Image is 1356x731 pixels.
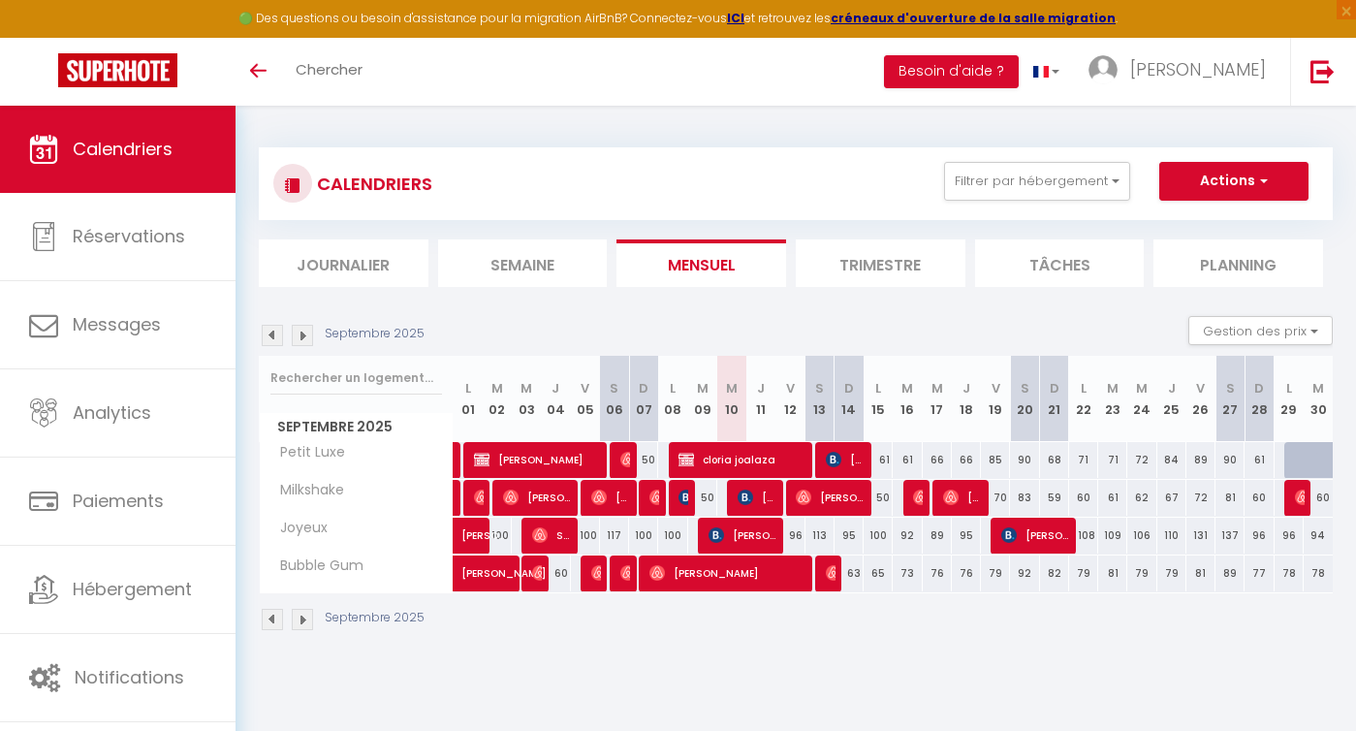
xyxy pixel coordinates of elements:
[992,379,1000,397] abbr: V
[1040,556,1069,591] div: 82
[1127,518,1156,554] div: 106
[864,518,893,554] div: 100
[491,379,503,397] abbr: M
[893,356,922,442] th: 16
[461,545,551,582] span: [PERSON_NAME]
[1286,379,1292,397] abbr: L
[581,379,589,397] abbr: V
[1215,442,1245,478] div: 90
[474,479,484,516] span: [PERSON_NAME]
[1088,55,1118,84] img: ...
[893,442,922,478] div: 61
[923,518,952,554] div: 89
[1295,479,1305,516] span: [PERSON_NAME]
[688,480,717,516] div: 50
[943,479,982,516] span: [PERSON_NAME]
[1159,162,1309,201] button: Actions
[629,518,658,554] div: 100
[981,480,1010,516] div: 70
[73,224,185,248] span: Réservations
[552,379,559,397] abbr: J
[726,379,738,397] abbr: M
[1107,379,1119,397] abbr: M
[893,556,922,591] div: 73
[325,325,425,343] p: Septembre 2025
[835,356,864,442] th: 14
[1186,518,1215,554] div: 131
[73,137,173,161] span: Calendriers
[1157,518,1186,554] div: 110
[571,518,600,554] div: 100
[454,356,483,442] th: 01
[962,379,970,397] abbr: J
[1157,556,1186,591] div: 79
[600,518,629,554] div: 117
[1069,518,1098,554] div: 108
[571,356,600,442] th: 05
[1010,356,1039,442] th: 20
[1001,517,1069,554] span: [PERSON_NAME]
[532,555,542,591] span: [PERSON_NAME]
[1188,316,1333,345] button: Gestion des prix
[1186,356,1215,442] th: 26
[1304,556,1333,591] div: 78
[1081,379,1087,397] abbr: L
[1245,480,1274,516] div: 60
[465,379,471,397] abbr: L
[454,442,463,479] a: [PERSON_NAME]
[658,518,687,554] div: 100
[259,239,428,287] li: Journalier
[1245,518,1274,554] div: 96
[670,379,676,397] abbr: L
[952,556,981,591] div: 76
[864,480,893,516] div: 50
[1040,442,1069,478] div: 68
[1010,480,1039,516] div: 83
[1130,57,1266,81] span: [PERSON_NAME]
[709,517,776,554] span: [PERSON_NAME]
[796,479,864,516] span: [PERSON_NAME]
[697,379,709,397] abbr: M
[1196,379,1205,397] abbr: V
[1069,442,1098,478] div: 71
[1069,356,1098,442] th: 22
[1021,379,1029,397] abbr: S
[1226,379,1235,397] abbr: S
[1245,356,1274,442] th: 28
[805,356,835,442] th: 13
[296,59,363,79] span: Chercher
[620,555,630,591] span: [PERSON_NAME]
[775,356,804,442] th: 12
[1098,556,1127,591] div: 81
[688,356,717,442] th: 09
[639,379,648,397] abbr: D
[1275,518,1304,554] div: 96
[944,162,1130,201] button: Filtrer par hébergement
[1010,556,1039,591] div: 92
[831,10,1116,26] strong: créneaux d'ouverture de la salle migration
[913,479,923,516] span: [PERSON_NAME]
[864,442,893,478] div: 61
[844,379,854,397] abbr: D
[532,517,571,554] span: Soufiane El Bagdouri
[1245,556,1274,591] div: 77
[1136,379,1148,397] abbr: M
[1215,518,1245,554] div: 137
[796,239,965,287] li: Trimestre
[75,665,184,689] span: Notifications
[1215,356,1245,442] th: 27
[1245,442,1274,478] div: 61
[952,442,981,478] div: 66
[775,518,804,554] div: 96
[1186,480,1215,516] div: 72
[503,479,571,516] span: [PERSON_NAME]
[73,400,151,425] span: Analytics
[454,518,483,555] a: [PERSON_NAME]
[1040,356,1069,442] th: 21
[1215,480,1245,516] div: 81
[658,356,687,442] th: 08
[1153,239,1323,287] li: Planning
[620,441,630,478] span: [PERSON_NAME]
[600,356,629,442] th: 06
[826,441,865,478] span: [PERSON_NAME]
